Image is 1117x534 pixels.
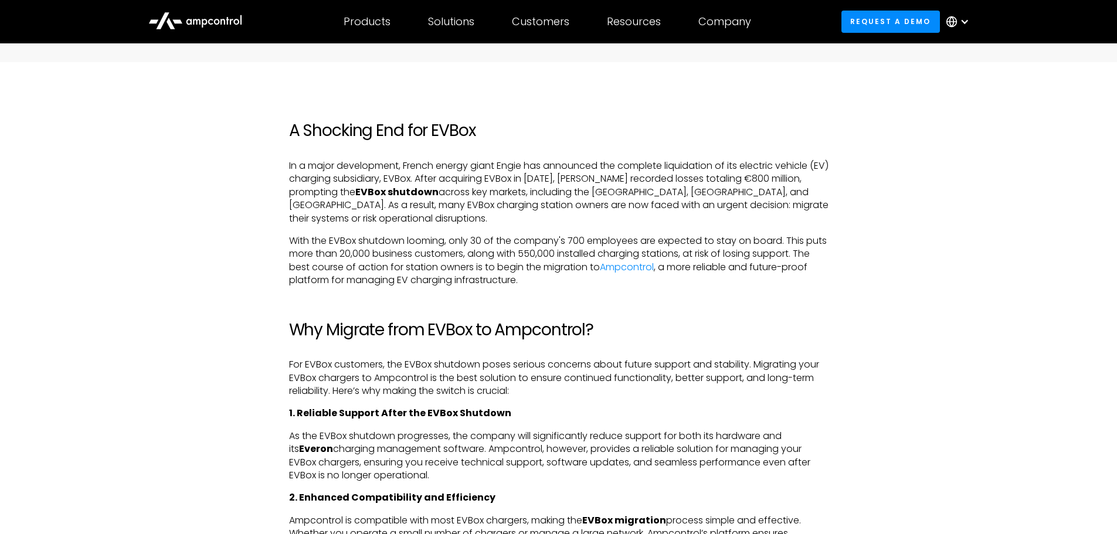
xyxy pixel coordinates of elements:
div: Customers [512,15,569,28]
div: Company [698,15,751,28]
strong: EVBox migration [582,513,666,527]
div: Resources [607,15,661,28]
div: Products [344,15,391,28]
p: In a major development, French energy giant Engie has announced the complete liquidation of its e... [289,159,829,225]
h2: Why Migrate from EVBox to Ampcontrol? [289,320,829,340]
strong: Everon [299,442,333,455]
strong: EVBox shutdown [355,185,439,199]
a: Request a demo [841,11,940,32]
a: Ampcontrol [600,260,654,274]
h2: A Shocking End for EVBox [289,121,829,141]
strong: 2. Enhanced Compatibility and Efficiency [289,491,495,504]
p: With the EVBox shutdown looming, only 30 of the company's 700 employees are expected to stay on b... [289,234,829,287]
div: Solutions [428,15,474,28]
p: For EVBox customers, the EVBox shutdown poses serious concerns about future support and stability... [289,358,829,397]
p: As the EVBox shutdown progresses, the company will significantly reduce support for both its hard... [289,430,829,482]
strong: 1. Reliable Support After the EVBox Shutdown [289,406,511,420]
